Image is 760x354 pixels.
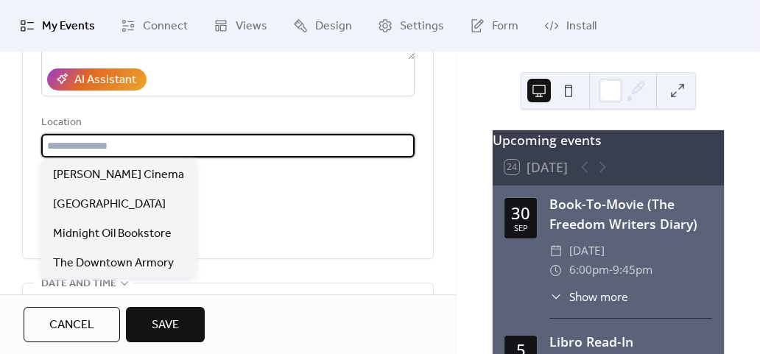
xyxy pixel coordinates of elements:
[53,196,166,213] span: [GEOGRAPHIC_DATA]
[47,68,147,91] button: AI Assistant
[41,114,412,132] div: Location
[53,255,174,272] span: The Downtown Armory
[236,18,267,35] span: Views
[514,224,528,232] div: Sep
[41,275,116,293] span: Date and time
[549,288,563,305] div: ​
[566,18,597,35] span: Install
[613,261,652,280] span: 9:45pm
[53,225,172,243] span: Midnight Oil Bookstore
[549,241,563,261] div: ​
[367,6,455,46] a: Settings
[549,194,712,233] div: Book-To-Movie (The Freedom Writers Diary)
[53,166,184,184] span: [PERSON_NAME] Cinema
[9,6,106,46] a: My Events
[533,6,608,46] a: Install
[511,205,530,221] div: 30
[569,241,605,261] span: [DATE]
[549,288,627,305] button: ​Show more
[400,18,444,35] span: Settings
[74,71,136,89] div: AI Assistant
[459,6,529,46] a: Form
[203,6,278,46] a: Views
[152,316,179,334] span: Save
[110,6,199,46] a: Connect
[569,288,628,305] span: Show more
[569,261,609,280] span: 6:00pm
[493,130,724,149] div: Upcoming events
[42,18,95,35] span: My Events
[126,307,205,342] button: Save
[143,18,188,35] span: Connect
[492,18,518,35] span: Form
[282,6,363,46] a: Design
[549,332,712,351] div: Libro Read-In
[49,316,94,334] span: Cancel
[315,18,352,35] span: Design
[609,261,613,280] span: -
[549,261,563,280] div: ​
[24,307,120,342] button: Cancel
